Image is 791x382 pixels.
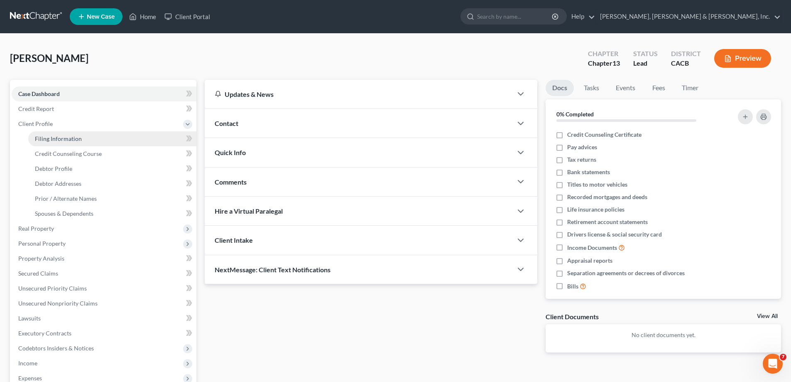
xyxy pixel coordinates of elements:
span: Executory Contracts [18,330,71,337]
a: View All [757,313,778,319]
span: Debtor Addresses [35,180,81,187]
span: Unsecured Priority Claims [18,285,87,292]
a: Unsecured Priority Claims [12,281,196,296]
span: Recorded mortgages and deeds [567,193,647,201]
span: 13 [612,59,620,67]
a: Client Portal [160,9,214,24]
a: Help [567,9,595,24]
iframe: Intercom live chat [763,354,783,374]
span: Income [18,360,37,367]
a: [PERSON_NAME], [PERSON_NAME] & [PERSON_NAME], Inc. [596,9,781,24]
div: Lead [633,59,658,68]
a: Property Analysis [12,251,196,266]
a: Lawsuits [12,311,196,326]
div: District [671,49,701,59]
span: Bills [567,282,578,291]
span: Titles to motor vehicles [567,180,627,189]
a: Events [609,80,642,96]
span: Credit Report [18,105,54,112]
button: Preview [714,49,771,68]
span: Case Dashboard [18,90,60,97]
a: Debtor Profile [28,161,196,176]
span: Income Documents [567,244,617,252]
p: No client documents yet. [552,331,774,339]
span: NextMessage: Client Text Notifications [215,266,331,274]
a: Secured Claims [12,266,196,281]
span: Appraisal reports [567,256,612,265]
div: Updates & News [215,90,502,99]
span: Lawsuits [18,315,41,322]
span: Codebtors Insiders & Notices [18,345,94,352]
a: Filing Information [28,131,196,146]
a: Unsecured Nonpriority Claims [12,296,196,311]
span: Credit Counseling Certificate [567,131,642,139]
span: Filing Information [35,135,82,142]
a: Home [125,9,160,24]
span: Expenses [18,375,42,382]
span: Drivers license & social security card [567,230,662,239]
span: Hire a Virtual Paralegal [215,207,283,215]
a: Debtor Addresses [28,176,196,191]
span: 7 [780,354,786,360]
span: Quick Info [215,148,246,156]
div: Client Documents [546,312,599,321]
a: Credit Report [12,101,196,116]
input: Search by name... [477,9,553,24]
span: Separation agreements or decrees of divorces [567,269,685,277]
a: Tasks [577,80,606,96]
span: Debtor Profile [35,165,72,172]
span: Property Analysis [18,255,64,262]
a: Docs [546,80,574,96]
span: Bank statements [567,168,610,176]
span: New Case [87,14,115,20]
span: Retirement account statements [567,218,648,226]
span: Real Property [18,225,54,232]
a: Fees [645,80,672,96]
a: Prior / Alternate Names [28,191,196,206]
span: Tax returns [567,155,596,164]
span: Spouses & Dependents [35,210,93,217]
span: Secured Claims [18,270,58,277]
div: Chapter [588,59,620,68]
span: Client Profile [18,120,53,127]
span: Comments [215,178,247,186]
a: Timer [675,80,705,96]
a: Case Dashboard [12,86,196,101]
a: Spouses & Dependents [28,206,196,221]
span: Pay advices [567,143,597,151]
span: Life insurance policies [567,205,624,214]
span: [PERSON_NAME] [10,52,88,64]
span: Personal Property [18,240,66,247]
div: CACB [671,59,701,68]
a: Executory Contracts [12,326,196,341]
span: Client Intake [215,236,253,244]
span: Unsecured Nonpriority Claims [18,300,98,307]
div: Status [633,49,658,59]
div: Chapter [588,49,620,59]
a: Credit Counseling Course [28,146,196,161]
span: Contact [215,119,238,127]
strong: 0% Completed [556,111,594,118]
span: Prior / Alternate Names [35,195,97,202]
span: Credit Counseling Course [35,150,102,157]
